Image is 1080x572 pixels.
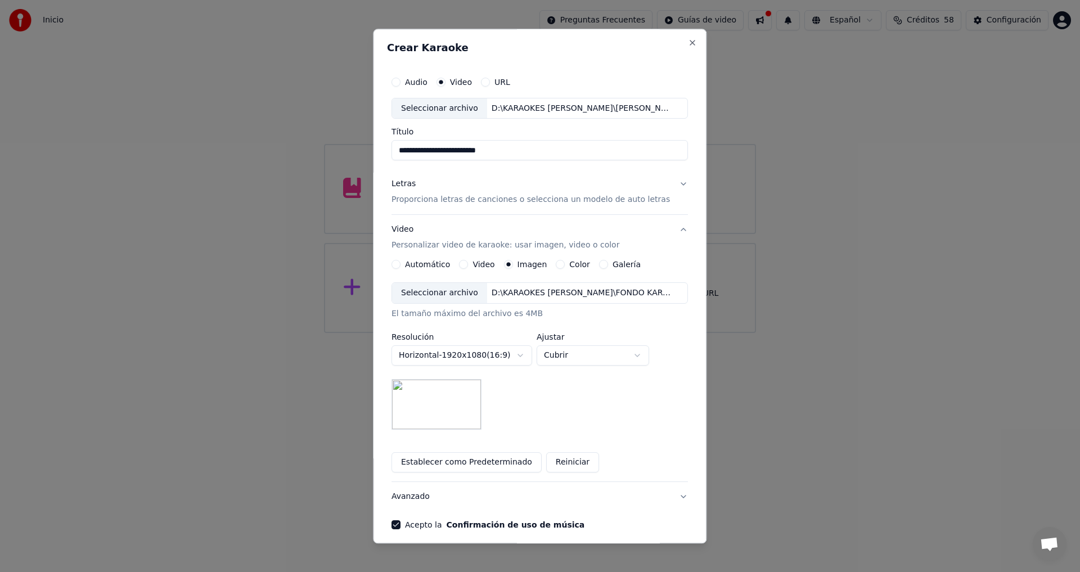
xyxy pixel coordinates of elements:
[392,98,487,119] div: Seleccionar archivo
[391,453,542,473] button: Establecer como Predeterminado
[517,261,547,269] label: Imagen
[405,521,584,529] label: Acepto la
[391,334,532,341] label: Resolución
[450,78,472,86] label: Video
[405,78,427,86] label: Audio
[447,521,585,529] button: Acepto la
[387,43,692,53] h2: Crear Karaoke
[391,224,619,251] div: Video
[391,179,416,190] div: Letras
[391,309,688,320] div: El tamaño máximo del archivo es 4MB
[405,261,450,269] label: Automático
[613,261,641,269] label: Galería
[391,260,688,482] div: VideoPersonalizar video de karaoke: usar imagen, video o color
[537,334,649,341] label: Ajustar
[391,195,670,206] p: Proporciona letras de canciones o selecciona un modelo de auto letras
[391,128,688,136] label: Título
[391,240,619,251] p: Personalizar video de karaoke: usar imagen, video o color
[391,215,688,260] button: VideoPersonalizar video de karaoke: usar imagen, video o color
[570,261,591,269] label: Color
[487,288,678,299] div: D:\KARAOKES [PERSON_NAME]\FONDO KARAOKE_2.jpg
[494,78,510,86] label: URL
[392,283,487,304] div: Seleccionar archivo
[473,261,495,269] label: Video
[546,453,599,473] button: Reiniciar
[487,103,678,114] div: D:\KARAOKES [PERSON_NAME]\[PERSON_NAME]\TE QUIERO\[PERSON_NAME] - Te quiero (Versión 2019) (Lyric...
[391,483,688,512] button: Avanzado
[391,170,688,215] button: LetrasProporciona letras de canciones o selecciona un modelo de auto letras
